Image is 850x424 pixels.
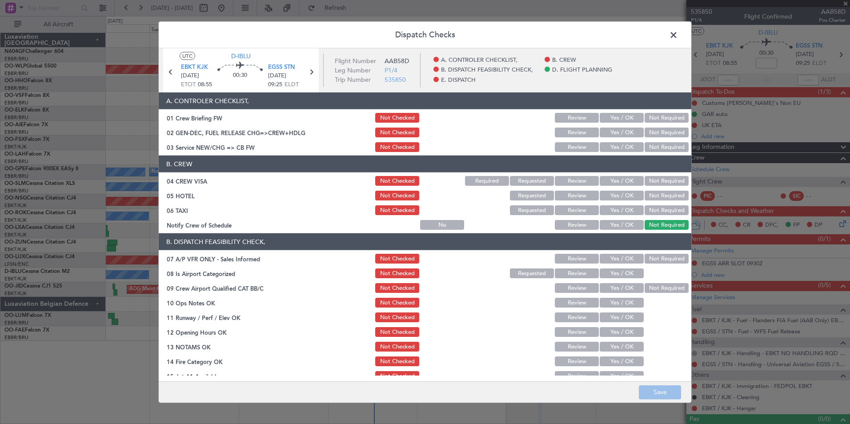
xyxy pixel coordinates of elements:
[645,142,689,152] button: Not Required
[159,22,691,48] header: Dispatch Checks
[645,254,689,264] button: Not Required
[645,128,689,137] button: Not Required
[645,205,689,215] button: Not Required
[645,176,689,186] button: Not Required
[645,283,689,293] button: Not Required
[645,113,689,123] button: Not Required
[645,191,689,200] button: Not Required
[645,220,689,230] button: Not Required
